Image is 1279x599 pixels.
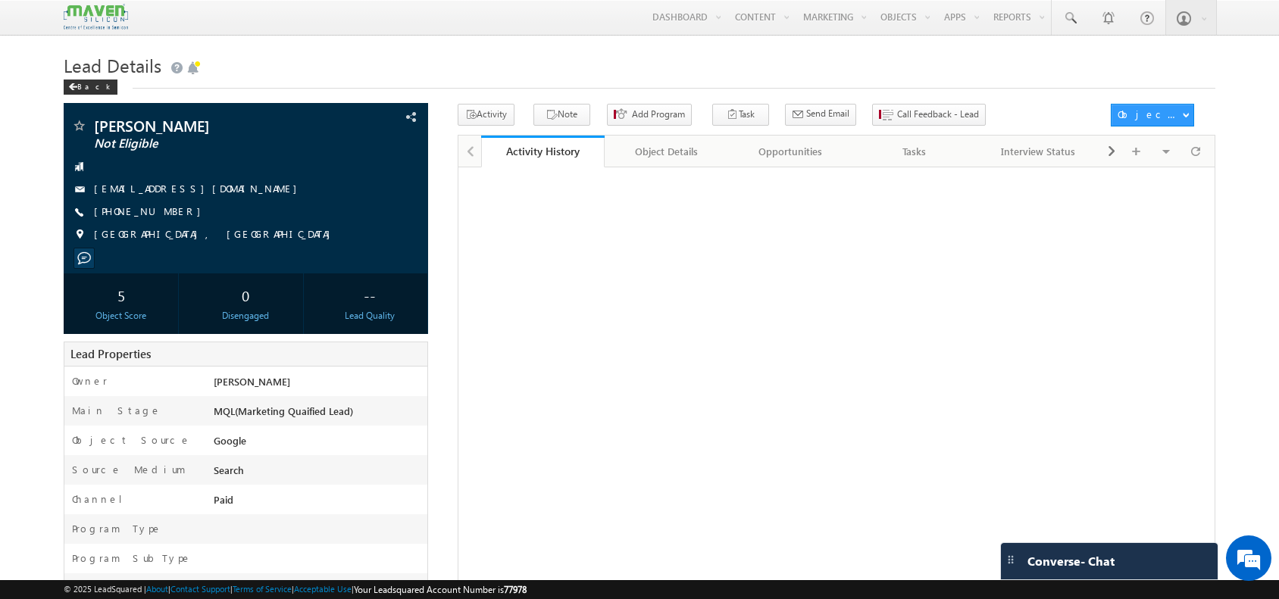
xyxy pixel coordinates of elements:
label: Main Stage [72,404,161,417]
span: Converse - Chat [1027,554,1115,568]
a: [EMAIL_ADDRESS][DOMAIN_NAME] [94,182,305,195]
div: Disengaged [192,309,299,323]
div: Object Score [67,309,174,323]
span: [PERSON_NAME] [94,118,321,133]
div: Object Actions [1118,108,1182,121]
button: Task [712,104,769,126]
a: Interview Status [977,136,1101,167]
button: Call Feedback - Lead [872,104,986,126]
label: Object Source [72,433,191,447]
a: Tasks [852,136,977,167]
span: Lead Details [64,53,161,77]
span: Add Program [632,108,685,121]
div: MQL(Marketing Quaified Lead) [210,404,427,425]
button: Send Email [785,104,856,126]
div: Object Details [617,142,715,161]
div: -- [317,281,424,309]
a: Object Details [605,136,729,167]
div: Search [210,463,427,484]
span: Lead Properties [70,346,151,361]
span: Your Leadsquared Account Number is [354,584,527,595]
label: Source Medium [72,463,186,476]
span: Call Feedback - Lead [897,108,979,121]
label: Program Type [72,522,162,535]
div: Interview Status [989,142,1087,161]
span: [PHONE_NUMBER] [94,204,208,220]
a: Back [64,79,125,92]
div: Google [210,433,427,454]
label: Channel [72,492,134,506]
span: Send Email [806,107,849,120]
a: Terms of Service [233,584,292,594]
span: © 2025 LeadSquared | | | | | [64,582,527,597]
label: Owner [72,374,108,388]
div: Lead Quality [317,309,424,323]
div: 5 [67,281,174,309]
span: Not Eligible [94,136,321,151]
div: Back [64,80,117,95]
a: Activity History [481,136,605,167]
div: Opportunities [741,142,840,161]
button: Activity [458,104,514,126]
div: 0 [192,281,299,309]
div: Paid [210,492,427,513]
span: [GEOGRAPHIC_DATA], [GEOGRAPHIC_DATA] [94,227,338,242]
a: Opportunities [729,136,853,167]
button: Object Actions [1111,104,1194,126]
img: Custom Logo [64,4,127,30]
span: 77978 [504,584,527,595]
span: [PERSON_NAME] [214,375,290,388]
button: Note [533,104,590,126]
button: Add Program [607,104,692,126]
img: carter-drag [1005,554,1017,566]
label: Program SubType [72,551,192,565]
a: About [146,584,168,594]
div: Tasks [865,142,963,161]
a: Acceptable Use [294,584,352,594]
a: Contact Support [170,584,230,594]
div: Activity History [493,144,594,158]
